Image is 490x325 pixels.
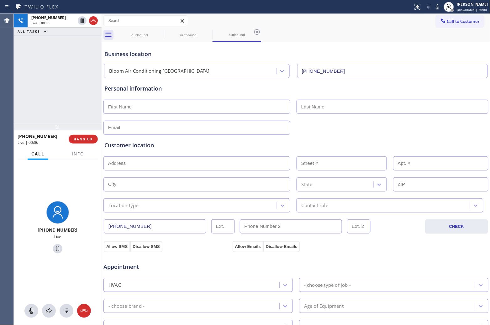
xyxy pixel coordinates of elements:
input: Apt. # [393,156,488,170]
div: Customer location [104,141,487,149]
span: [PHONE_NUMBER] [38,227,78,233]
input: Last Name [297,100,488,114]
button: CHECK [425,219,488,234]
input: First Name [103,100,290,114]
div: outbound [165,33,212,37]
span: Unavailable | 30:00 [457,8,487,12]
input: Address [103,156,290,170]
div: HVAC [108,281,121,289]
span: [PHONE_NUMBER] [18,133,57,139]
input: Ext. [211,219,235,233]
input: Street # [297,156,387,170]
button: Hold Customer [78,16,87,25]
input: Search [104,16,188,26]
button: Allow SMS [104,241,130,252]
div: - choose brand - [108,302,145,310]
span: Call to Customer [447,18,480,24]
input: City [103,177,290,191]
span: Live | 00:06 [18,140,38,145]
span: Info [72,151,84,157]
input: Phone Number [297,64,488,78]
button: Call to Customer [436,15,484,27]
div: Bloom Air Conditioning [GEOGRAPHIC_DATA] [109,68,210,75]
div: Contact role [302,202,328,209]
input: Phone Number 2 [240,219,342,233]
button: Mute [433,3,442,11]
button: Hang up [77,304,91,318]
span: Live | 00:06 [31,21,50,25]
button: ALL TASKS [14,28,53,35]
span: ALL TASKS [18,29,40,34]
input: Phone Number [104,219,206,233]
button: Hold Customer [53,244,62,254]
div: [PERSON_NAME] [457,2,488,7]
button: Disallow SMS [130,241,162,252]
span: Call [31,151,45,157]
input: ZIP [393,177,488,191]
input: Ext. 2 [347,219,371,233]
div: Location type [108,202,139,209]
span: [PHONE_NUMBER] [31,15,66,20]
div: Business location [104,50,487,58]
button: Mute [24,304,38,318]
span: Live [54,234,61,239]
div: Personal information [104,84,487,93]
div: outbound [116,33,163,37]
input: Email [103,121,290,135]
span: Appointment [103,263,231,271]
button: Call [28,148,48,160]
button: HANG UP [69,135,98,144]
button: Disallow Emails [263,241,300,252]
span: HANG UP [74,137,93,141]
button: Allow Emails [233,241,263,252]
button: Open dialpad [60,304,73,318]
div: outbound [213,32,261,37]
div: Age of Equipment [304,302,344,310]
button: Open directory [42,304,56,318]
button: Hang up [89,16,98,25]
button: Info [68,148,88,160]
div: State [302,181,313,188]
div: - choose type of job - [304,281,351,289]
